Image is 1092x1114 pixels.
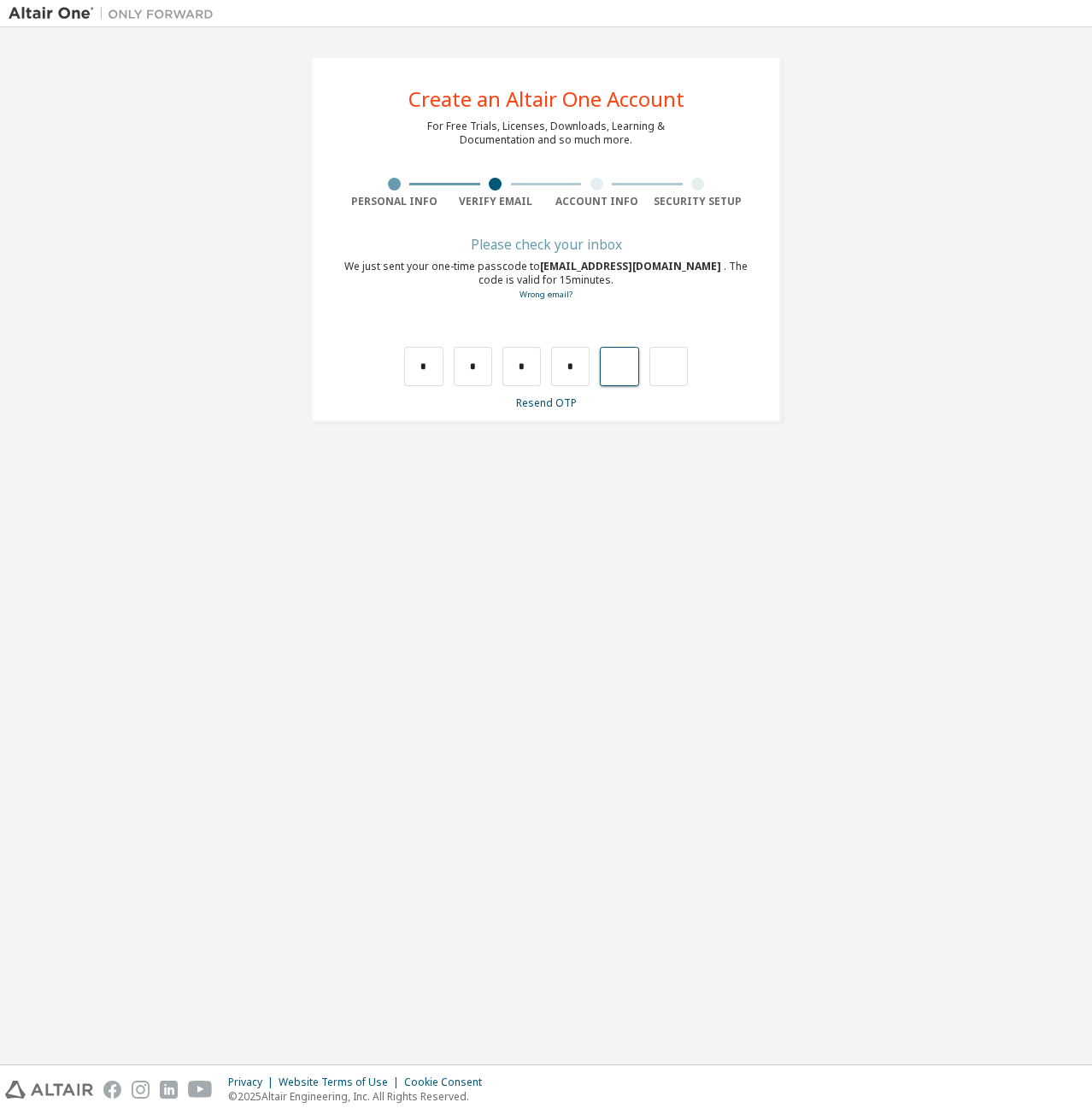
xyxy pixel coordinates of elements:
[228,1076,279,1089] div: Privacy
[648,195,749,208] div: Security Setup
[5,1081,93,1099] img: altair_logo.svg
[546,195,648,208] div: Account Info
[160,1081,178,1099] img: linkedin.svg
[427,120,665,147] div: For Free Trials, Licenses, Downloads, Learning & Documentation and so much more.
[520,289,572,300] a: Go back to the registration form
[343,239,749,249] div: Please check your inbox
[279,1076,404,1089] div: Website Terms of Use
[188,1081,213,1099] img: youtube.svg
[404,1076,492,1089] div: Cookie Consent
[343,260,749,302] div: We just sent your one-time passcode to . The code is valid for 15 minutes.
[132,1081,150,1099] img: instagram.svg
[343,195,445,208] div: Personal Info
[103,1081,121,1099] img: facebook.svg
[408,89,684,109] div: Create an Altair One Account
[228,1089,492,1104] p: © 2025 Altair Engineering, Inc. All Rights Reserved.
[540,259,724,273] span: [EMAIL_ADDRESS][DOMAIN_NAME]
[9,5,222,22] img: Altair One
[516,396,577,410] a: Resend OTP
[445,195,547,208] div: Verify Email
